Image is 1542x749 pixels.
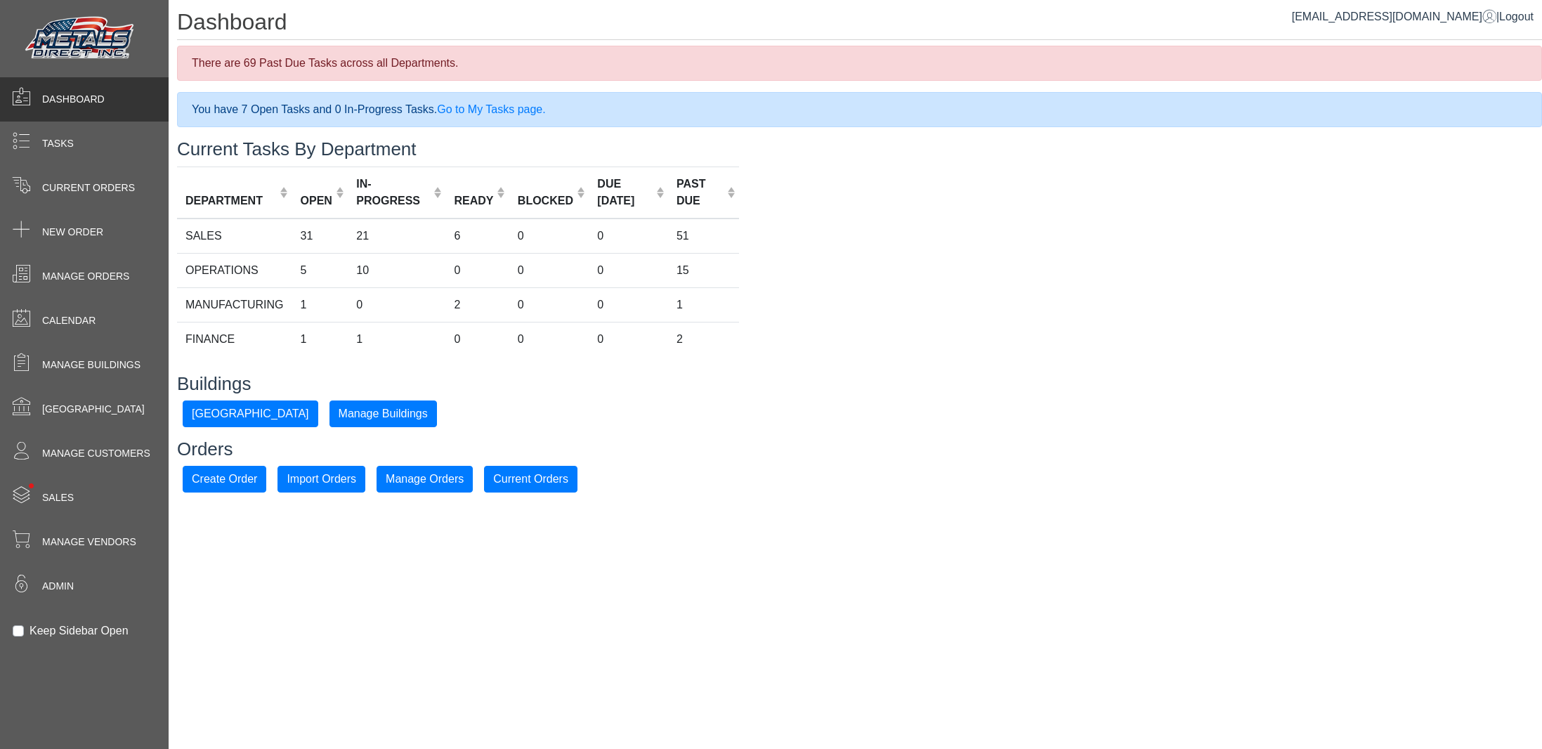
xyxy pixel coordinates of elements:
[348,253,445,287] td: 10
[177,219,292,254] td: SALES
[445,219,509,254] td: 6
[42,92,105,107] span: Dashboard
[348,322,445,356] td: 1
[13,463,49,509] span: •
[277,466,365,493] button: Import Orders
[509,287,589,322] td: 0
[509,322,589,356] td: 0
[589,322,668,356] td: 0
[177,287,292,322] td: MANUFACTURING
[42,535,136,549] span: Manage Vendors
[1292,8,1534,25] div: |
[21,13,141,65] img: Metals Direct Inc Logo
[292,322,348,356] td: 1
[177,46,1542,81] div: There are 69 Past Due Tasks across all Departments.
[348,287,445,322] td: 0
[42,358,141,372] span: Manage Buildings
[445,322,509,356] td: 0
[329,407,437,419] a: Manage Buildings
[445,253,509,287] td: 0
[454,193,493,209] div: READY
[668,219,739,254] td: 51
[183,472,266,484] a: Create Order
[42,446,150,461] span: Manage Customers
[42,225,103,240] span: New Order
[668,322,739,356] td: 2
[437,103,545,115] a: Go to My Tasks page.
[329,400,437,427] button: Manage Buildings
[292,219,348,254] td: 31
[509,219,589,254] td: 0
[42,490,74,505] span: Sales
[42,579,74,594] span: Admin
[377,472,473,484] a: Manage Orders
[301,193,332,209] div: OPEN
[668,287,739,322] td: 1
[177,253,292,287] td: OPERATIONS
[677,176,724,209] div: PAST DUE
[445,287,509,322] td: 2
[177,373,1542,395] h3: Buildings
[589,219,668,254] td: 0
[292,253,348,287] td: 5
[183,400,318,427] button: [GEOGRAPHIC_DATA]
[183,466,266,493] button: Create Order
[277,472,365,484] a: Import Orders
[30,623,129,639] label: Keep Sidebar Open
[42,313,96,328] span: Calendar
[589,253,668,287] td: 0
[177,138,1542,160] h3: Current Tasks By Department
[1292,11,1496,22] a: [EMAIL_ADDRESS][DOMAIN_NAME]
[42,181,135,195] span: Current Orders
[518,193,573,209] div: BLOCKED
[183,407,318,419] a: [GEOGRAPHIC_DATA]
[292,287,348,322] td: 1
[177,8,1542,40] h1: Dashboard
[589,287,668,322] td: 0
[185,193,276,209] div: DEPARTMENT
[597,176,652,209] div: DUE [DATE]
[1499,11,1534,22] span: Logout
[42,402,145,417] span: [GEOGRAPHIC_DATA]
[377,466,473,493] button: Manage Orders
[484,466,577,493] button: Current Orders
[42,136,74,151] span: Tasks
[509,253,589,287] td: 0
[348,219,445,254] td: 21
[177,322,292,356] td: FINANCE
[42,269,129,284] span: Manage Orders
[668,253,739,287] td: 15
[177,438,1542,460] h3: Orders
[356,176,430,209] div: IN-PROGRESS
[484,472,577,484] a: Current Orders
[177,92,1542,127] div: You have 7 Open Tasks and 0 In-Progress Tasks.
